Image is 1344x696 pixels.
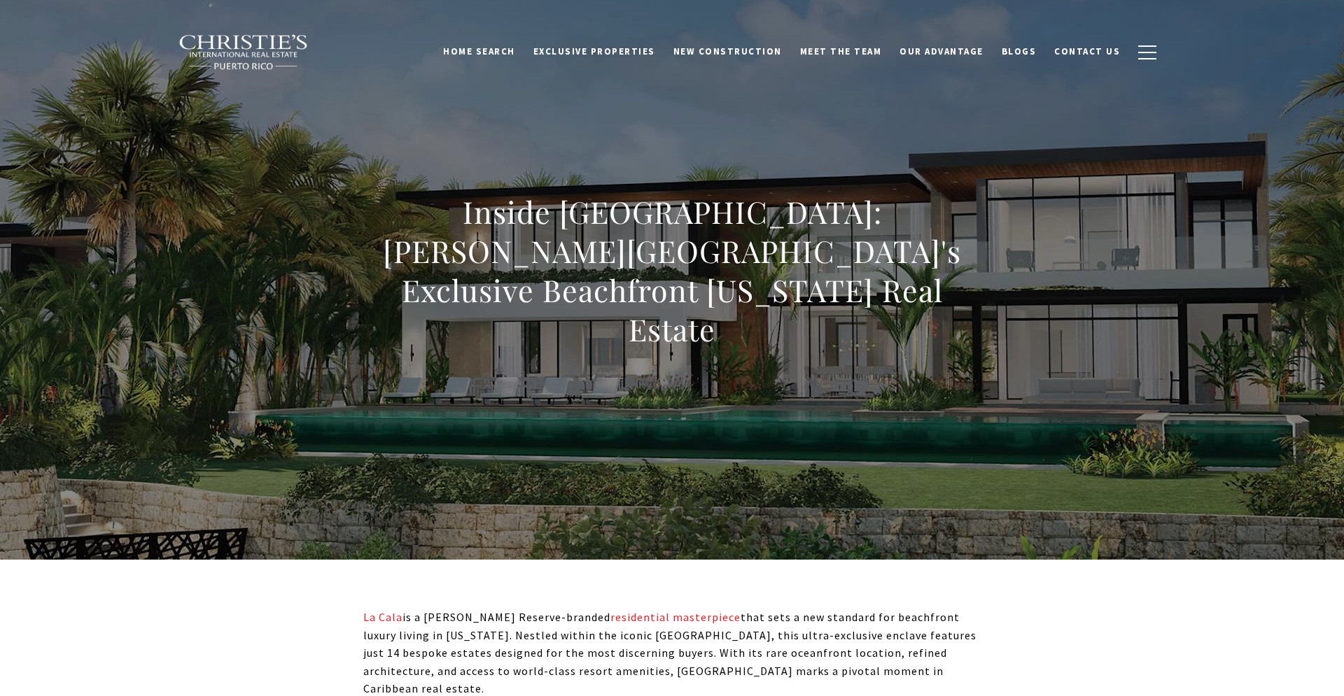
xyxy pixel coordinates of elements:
a: Meet the Team [791,38,891,65]
a: residential masterpiece [610,610,741,624]
h1: Inside [GEOGRAPHIC_DATA]: [PERSON_NAME][GEOGRAPHIC_DATA]'s Exclusive Beachfront [US_STATE] Real E... [363,192,981,349]
span: Our Advantage [899,45,983,57]
a: New Construction [664,38,791,65]
span: New Construction [673,45,782,57]
a: Blogs [993,38,1046,65]
a: Exclusive Properties [524,38,664,65]
a: La Cala [363,610,402,624]
img: Christie's International Real Estate black text logo [178,34,309,71]
span: Blogs [1002,45,1037,57]
span: Exclusive Properties [533,45,655,57]
span: Contact Us [1054,45,1120,57]
a: Home Search [434,38,524,65]
a: Our Advantage [890,38,993,65]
